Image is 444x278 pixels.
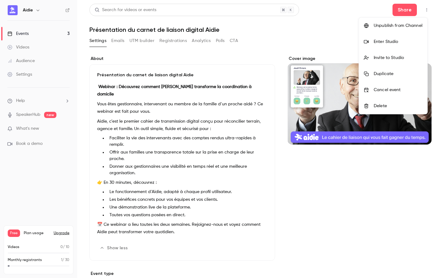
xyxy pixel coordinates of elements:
[374,39,422,45] div: Enter Studio
[374,71,422,77] div: Duplicate
[374,87,422,93] div: Cancel event
[374,55,422,61] div: Invite to Studio
[374,103,422,109] div: Delete
[374,23,422,29] div: Unpublish from Channel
